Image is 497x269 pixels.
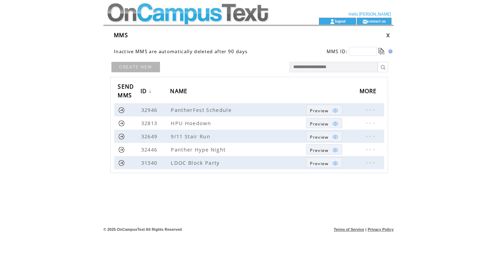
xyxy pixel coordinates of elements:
a: ID↓ [141,85,154,98]
span: 32813 [141,120,159,127]
span: 32446 [141,146,159,153]
a: contact us [368,19,386,23]
span: 9/11 Stair Run [171,133,212,140]
span: Show MMS preview [310,121,328,127]
span: MMS [114,31,128,39]
img: eye.png [332,147,338,153]
span: SEND MMS [118,81,134,103]
span: Hello [PERSON_NAME] [348,12,391,17]
a: Preview [306,118,342,128]
span: | [365,227,367,231]
span: LDOC Block Party [171,159,221,166]
span: 32649 [141,133,159,140]
span: Panther Hype Night [171,146,227,153]
img: account_icon.gif [330,19,335,24]
span: © 2025 OnCampusText All Rights Reserved [103,227,182,231]
a: logout [335,19,346,23]
a: Preview [306,105,342,115]
a: Preview [306,131,342,141]
span: HPU Hoedown [171,120,213,127]
span: ID [141,85,149,98]
img: contact_us_icon.gif [362,19,368,24]
img: eye.png [332,160,338,166]
span: Show MMS preview [310,108,328,114]
img: eye.png [332,107,338,114]
img: help.gif [386,49,393,54]
span: Show MMS preview [310,161,328,166]
span: 31340 [141,159,159,166]
span: Show MMS preview [310,134,328,140]
span: MMS ID: [327,48,348,55]
a: NAME [170,85,191,98]
span: NAME [170,85,189,98]
span: 32946 [141,106,159,113]
a: Privacy Policy [368,227,394,231]
img: eye.png [332,121,338,127]
a: CREATE NEW [111,62,160,72]
a: Preview [306,144,342,155]
span: Inactive MMS are automatically deleted after 90 days [114,48,247,55]
a: Preview [306,157,342,168]
a: Terms of Service [334,227,364,231]
span: MORE [360,85,379,98]
img: eye.png [332,134,338,140]
span: PantherFest Schedule [171,106,233,113]
span: Show MMS preview [310,147,328,153]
